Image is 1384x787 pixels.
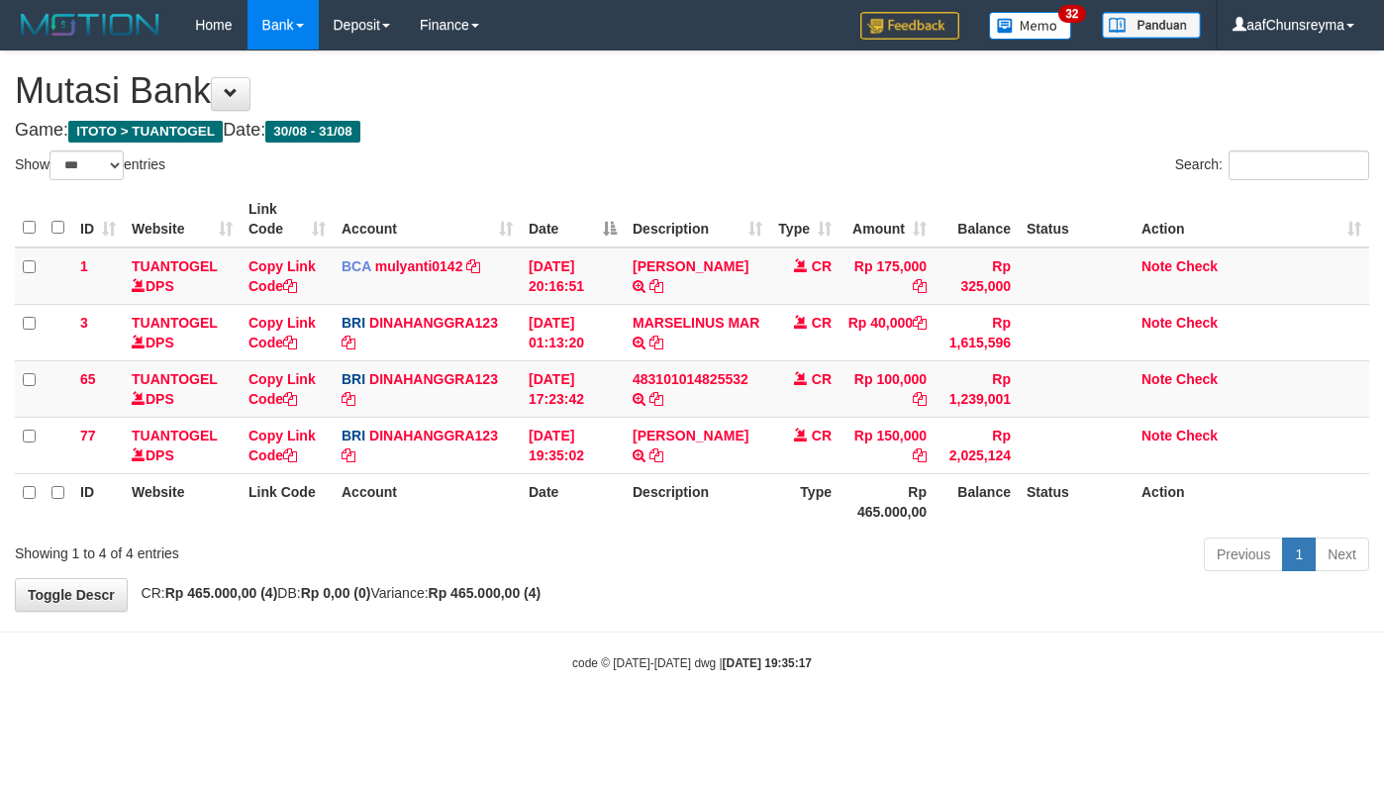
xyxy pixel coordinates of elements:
[301,585,371,601] strong: Rp 0,00 (0)
[369,315,498,331] a: DINAHANGGRA123
[132,428,218,443] a: TUANTOGEL
[1134,473,1369,530] th: Action
[935,360,1019,417] td: Rp 1,239,001
[649,391,663,407] a: Copy 483101014825532 to clipboard
[15,10,165,40] img: MOTION_logo.png
[935,191,1019,247] th: Balance
[840,304,935,360] td: Rp 40,000
[935,417,1019,473] td: Rp 2,025,124
[80,428,96,443] span: 77
[770,473,840,530] th: Type
[248,428,316,463] a: Copy Link Code
[334,473,521,530] th: Account
[1176,428,1218,443] a: Check
[241,473,334,530] th: Link Code
[935,473,1019,530] th: Balance
[1019,191,1134,247] th: Status
[248,371,316,407] a: Copy Link Code
[840,247,935,305] td: Rp 175,000
[15,536,562,563] div: Showing 1 to 4 of 4 entries
[132,258,218,274] a: TUANTOGEL
[913,391,927,407] a: Copy Rp 100,000 to clipboard
[80,258,88,274] span: 1
[633,258,748,274] a: [PERSON_NAME]
[840,473,935,530] th: Rp 465.000,00
[1102,12,1201,39] img: panduan.png
[1176,371,1218,387] a: Check
[840,191,935,247] th: Amount: activate to sort column ascending
[124,247,241,305] td: DPS
[466,258,480,274] a: Copy mulyanti0142 to clipboard
[132,585,542,601] span: CR: DB: Variance:
[49,150,124,180] select: Showentries
[124,304,241,360] td: DPS
[521,417,625,473] td: [DATE] 19:35:02
[521,304,625,360] td: [DATE] 01:13:20
[15,71,1369,111] h1: Mutasi Bank
[723,656,812,670] strong: [DATE] 19:35:17
[1204,538,1283,571] a: Previous
[124,417,241,473] td: DPS
[369,371,498,387] a: DINAHANGGRA123
[649,335,663,350] a: Copy MARSELINUS MAR to clipboard
[521,247,625,305] td: [DATE] 20:16:51
[369,428,498,443] a: DINAHANGGRA123
[812,315,832,331] span: CR
[124,191,241,247] th: Website: activate to sort column ascending
[248,315,316,350] a: Copy Link Code
[989,12,1072,40] img: Button%20Memo.svg
[840,417,935,473] td: Rp 150,000
[165,585,278,601] strong: Rp 465.000,00 (4)
[633,428,748,443] a: [PERSON_NAME]
[913,315,927,331] a: Copy Rp 40,000 to clipboard
[633,371,748,387] a: 483101014825532
[860,12,959,40] img: Feedback.jpg
[1019,473,1134,530] th: Status
[840,360,935,417] td: Rp 100,000
[265,121,360,143] span: 30/08 - 31/08
[342,315,365,331] span: BRI
[375,258,463,274] a: mulyanti0142
[15,578,128,612] a: Toggle Descr
[80,315,88,331] span: 3
[429,585,542,601] strong: Rp 465.000,00 (4)
[132,315,218,331] a: TUANTOGEL
[812,428,832,443] span: CR
[132,371,218,387] a: TUANTOGEL
[770,191,840,247] th: Type: activate to sort column ascending
[1229,150,1369,180] input: Search:
[334,191,521,247] th: Account: activate to sort column ascending
[913,447,927,463] a: Copy Rp 150,000 to clipboard
[68,121,223,143] span: ITOTO > TUANTOGEL
[625,473,770,530] th: Description
[812,258,832,274] span: CR
[935,247,1019,305] td: Rp 325,000
[248,258,316,294] a: Copy Link Code
[80,371,96,387] span: 65
[935,304,1019,360] td: Rp 1,615,596
[1141,315,1172,331] a: Note
[1175,150,1369,180] label: Search:
[72,191,124,247] th: ID: activate to sort column ascending
[521,473,625,530] th: Date
[72,473,124,530] th: ID
[1134,191,1369,247] th: Action: activate to sort column ascending
[649,447,663,463] a: Copy NURHANISAH SAN to clipboard
[342,371,365,387] span: BRI
[1176,258,1218,274] a: Check
[1141,371,1172,387] a: Note
[521,191,625,247] th: Date: activate to sort column descending
[15,150,165,180] label: Show entries
[913,278,927,294] a: Copy Rp 175,000 to clipboard
[1141,258,1172,274] a: Note
[15,121,1369,141] h4: Game: Date:
[342,391,355,407] a: Copy DINAHANGGRA123 to clipboard
[649,278,663,294] a: Copy JAJA JAHURI to clipboard
[633,315,759,331] a: MARSELINUS MAR
[1315,538,1369,571] a: Next
[342,428,365,443] span: BRI
[124,360,241,417] td: DPS
[241,191,334,247] th: Link Code: activate to sort column ascending
[572,656,812,670] small: code © [DATE]-[DATE] dwg |
[625,191,770,247] th: Description: activate to sort column ascending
